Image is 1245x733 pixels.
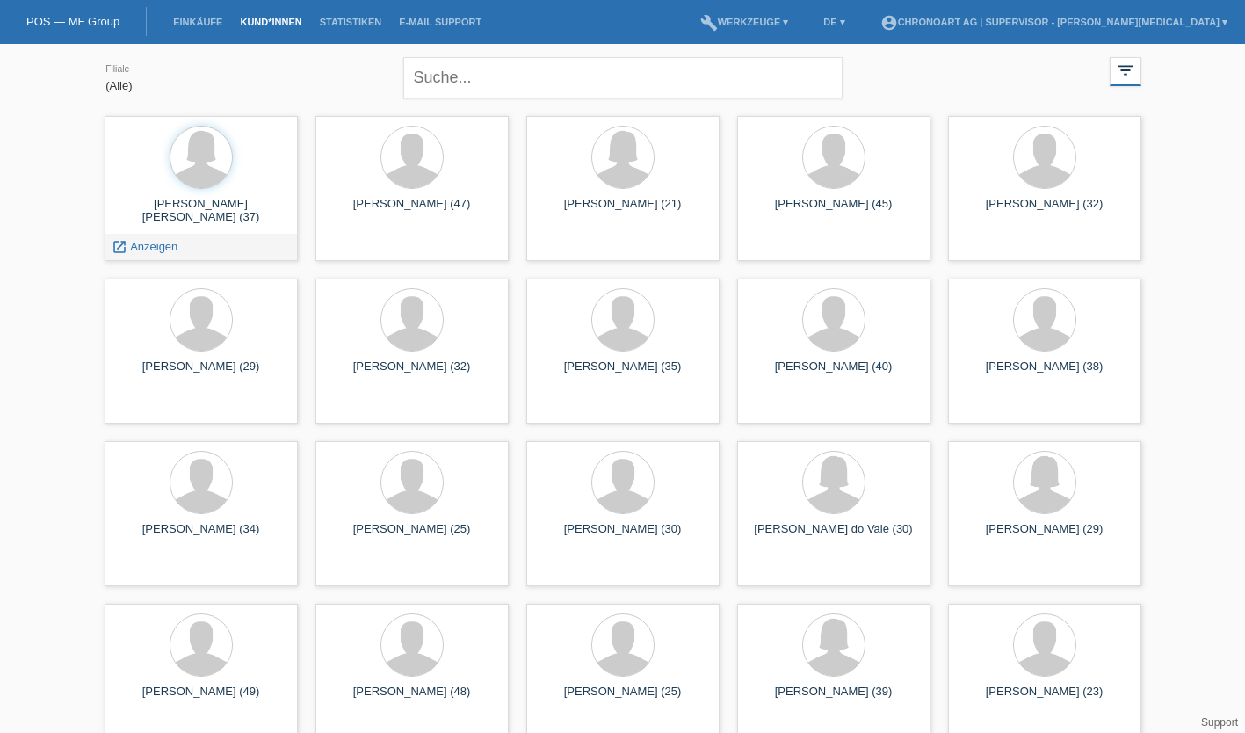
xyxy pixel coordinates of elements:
a: account_circleChronoart AG | Supervisor - [PERSON_NAME][MEDICAL_DATA] ▾ [872,17,1236,27]
span: Anzeigen [130,240,177,253]
div: [PERSON_NAME] (32) [962,197,1127,225]
a: Einkäufe [164,17,231,27]
i: launch [112,239,127,255]
div: [PERSON_NAME] (39) [751,685,916,713]
a: Statistiken [311,17,390,27]
div: [PERSON_NAME] (30) [540,522,706,550]
div: [PERSON_NAME] (45) [751,197,916,225]
div: [PERSON_NAME] (38) [962,359,1127,388]
div: [PERSON_NAME] (29) [119,359,284,388]
div: [PERSON_NAME] (47) [329,197,495,225]
div: [PERSON_NAME] do Vale (30) [751,522,916,550]
div: [PERSON_NAME] (29) [962,522,1127,550]
i: build [700,14,718,32]
a: DE ▾ [814,17,853,27]
div: [PERSON_NAME] (25) [329,522,495,550]
i: filter_list [1116,61,1135,80]
div: [PERSON_NAME] (32) [329,359,495,388]
div: [PERSON_NAME] (48) [329,685,495,713]
a: Support [1201,716,1238,729]
div: [PERSON_NAME] [PERSON_NAME] (37) [119,197,284,225]
div: [PERSON_NAME] (21) [540,197,706,225]
a: launch Anzeigen [112,240,178,253]
div: [PERSON_NAME] (23) [962,685,1127,713]
div: [PERSON_NAME] (25) [540,685,706,713]
input: Suche... [403,57,843,98]
a: POS — MF Group [26,15,119,28]
a: buildWerkzeuge ▾ [691,17,798,27]
a: E-Mail Support [390,17,490,27]
div: [PERSON_NAME] (35) [540,359,706,388]
div: [PERSON_NAME] (49) [119,685,284,713]
i: account_circle [880,14,898,32]
div: [PERSON_NAME] (34) [119,522,284,550]
div: [PERSON_NAME] (40) [751,359,916,388]
a: Kund*innen [231,17,310,27]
